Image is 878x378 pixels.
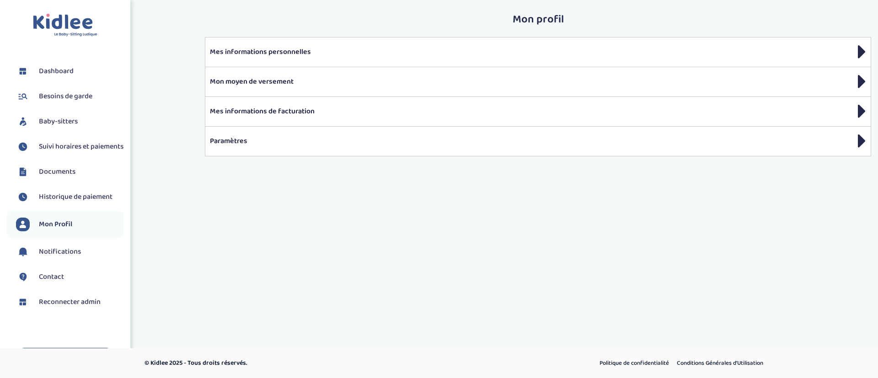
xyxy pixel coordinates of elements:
a: Documents [16,165,123,179]
span: Contact [39,272,64,282]
a: Historique de paiement [16,190,123,204]
span: Documents [39,166,75,177]
a: Suivi horaires et paiements [16,140,123,154]
a: Dashboard [16,64,123,78]
span: Reconnecter admin [39,297,101,308]
h2: Mon profil [205,14,871,26]
span: Historique de paiement [39,192,112,202]
p: © Kidlee 2025 - Tous droits réservés. [145,358,478,368]
img: dashboard.svg [16,64,30,78]
img: dashboard.svg [16,295,30,309]
p: Mes informations de facturation [210,106,866,117]
img: contact.svg [16,270,30,284]
img: documents.svg [16,165,30,179]
img: notification.svg [16,245,30,259]
span: Besoins de garde [39,91,92,102]
a: Besoins de garde [16,90,123,103]
img: profil.svg [16,218,30,231]
a: Reconnecter admin [16,295,123,309]
span: Baby-sitters [39,116,78,127]
a: Baby-sitters [16,115,123,128]
a: Mon Profil [16,218,123,231]
a: Notifications [16,245,123,259]
img: suivihoraire.svg [16,190,30,204]
span: Mon Profil [39,219,72,230]
span: Notifications [39,246,81,257]
a: Politique de confidentialité [596,357,672,369]
span: Dashboard [39,66,74,77]
p: Mes informations personnelles [210,47,866,58]
a: Contact [16,270,123,284]
p: Paramètres [210,136,866,147]
img: besoin.svg [16,90,30,103]
p: Mon moyen de versement [210,76,866,87]
span: Suivi horaires et paiements [39,141,123,152]
img: suivihoraire.svg [16,140,30,154]
img: babysitters.svg [16,115,30,128]
a: Conditions Générales d’Utilisation [674,357,766,369]
img: logo.svg [33,14,97,37]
